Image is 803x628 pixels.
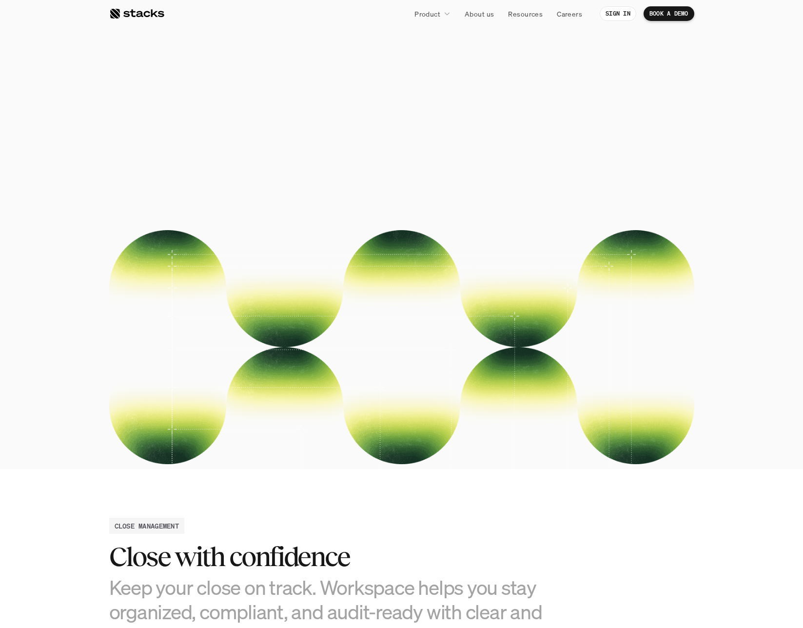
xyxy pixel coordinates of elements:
[357,242,446,266] a: BOOK A DEMO
[502,5,548,22] a: Resources
[361,80,423,123] span: the
[465,9,494,19] p: About us
[223,124,382,167] span: Without
[390,124,452,168] span: the
[459,5,500,22] a: About us
[551,5,588,22] a: Careers
[246,80,353,123] span: Close
[644,6,694,21] a: BOOK A DEMO
[649,10,688,17] p: BOOK A DEMO
[431,80,557,123] span: books.
[262,184,542,228] p: Help your team close the books faster. From centralized workflows to automated reconciliations, W...
[115,521,179,531] h2: CLOSE MANAGEMENT
[414,9,440,19] p: Product
[606,10,630,17] p: SIGN IN
[557,9,582,19] p: Careers
[109,542,548,572] h2: Close with confidence
[600,6,636,21] a: SIGN IN
[460,126,580,170] span: chaos.
[374,247,429,261] p: BOOK A DEMO
[508,9,543,19] p: Resources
